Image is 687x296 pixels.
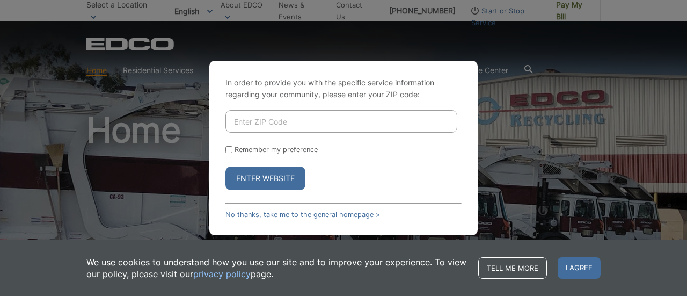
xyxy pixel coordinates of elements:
[86,256,467,280] p: We use cookies to understand how you use our site and to improve your experience. To view our pol...
[558,257,601,279] span: I agree
[225,77,462,100] p: In order to provide you with the specific service information regarding your community, please en...
[225,110,457,133] input: Enter ZIP Code
[225,211,380,219] a: No thanks, take me to the general homepage >
[225,167,305,190] button: Enter Website
[235,146,318,154] label: Remember my preference
[193,268,251,280] a: privacy policy
[478,257,547,279] a: Tell me more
